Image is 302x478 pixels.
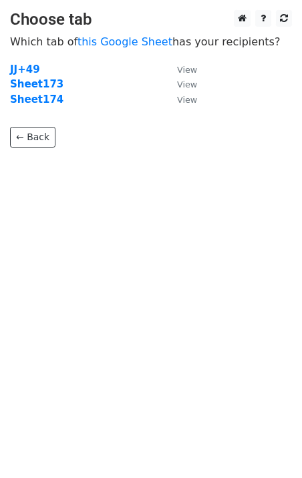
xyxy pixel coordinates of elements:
[10,127,55,148] a: ← Back
[164,63,197,75] a: View
[164,93,197,105] a: View
[78,35,172,48] a: this Google Sheet
[177,95,197,105] small: View
[10,78,63,90] a: Sheet173
[10,63,40,75] a: JJ+49
[10,93,63,105] a: Sheet174
[164,78,197,90] a: View
[177,79,197,89] small: View
[10,35,292,49] p: Which tab of has your recipients?
[10,10,292,29] h3: Choose tab
[177,65,197,75] small: View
